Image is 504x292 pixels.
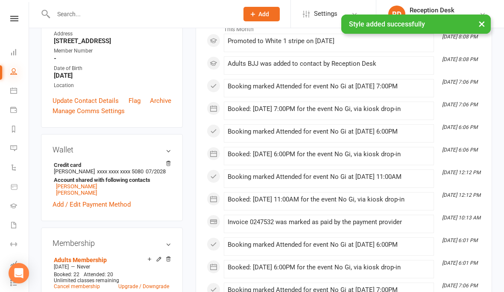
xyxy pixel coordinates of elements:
div: Reception Desk [410,6,458,14]
div: — [52,263,171,270]
a: Product Sales [10,178,29,197]
div: Booked: [DATE] 7:00PM for the event No Gi, via kiosk drop-in [228,105,430,113]
div: Invoice 0247532 was marked as paid by the payment provider [228,219,430,226]
i: [DATE] 8:08 PM [442,34,478,40]
li: [PERSON_NAME] [53,161,171,197]
div: Booked: [DATE] 6:00PM for the event No Gi, via kiosk drop-in [228,264,430,271]
i: [DATE] 7:06 PM [442,102,478,108]
a: [PERSON_NAME] [56,190,97,196]
a: Add / Edit Payment Method [53,199,131,210]
i: [DATE] 7:06 PM [442,79,478,85]
i: [DATE] 12:12 PM [442,169,481,175]
a: Flag [129,96,141,106]
h3: Membership [53,239,171,248]
div: Location [54,82,171,90]
a: Cancel membership [54,283,100,289]
a: Dashboard [10,44,29,63]
i: [DATE] 6:01 PM [442,237,478,243]
button: Add [243,7,280,21]
i: [DATE] 6:06 PM [442,147,478,153]
a: Calendar [10,82,29,101]
i: [DATE] 6:06 PM [442,124,478,130]
span: Booked: 22 [54,272,79,277]
a: Upgrade / Downgrade [118,283,169,289]
a: Assessments [10,255,29,274]
a: Update Contact Details [53,96,119,106]
div: Booked: [DATE] 11:00AM for the event No Gi, via kiosk drop-in [228,196,430,203]
a: People [10,63,29,82]
a: [PERSON_NAME] [56,183,97,190]
i: [DATE] 7:06 PM [442,283,478,289]
span: xxxx xxxx xxxx 5080 [97,168,144,175]
span: Settings [314,4,337,23]
div: Style added successfully [341,15,491,34]
strong: [DATE] [54,72,171,79]
i: [DATE] 12:12 PM [442,192,481,198]
span: Never [77,264,90,270]
div: The Grappling Lab [410,14,458,22]
div: Booked: [DATE] 6:00PM for the event No Gi, via kiosk drop-in [228,151,430,158]
button: × [474,15,489,33]
span: Attended: 20 [84,272,113,277]
div: Promoted to White 1 stripe on [DATE] [228,38,430,45]
i: [DATE] 8:08 PM [442,56,478,62]
strong: - [54,55,171,62]
i: [DATE] 6:01 PM [442,260,478,266]
i: [DATE] 10:13 AM [442,215,481,221]
div: Member Number [54,47,171,55]
span: 07/2028 [146,168,166,175]
div: Adults BJJ was added to contact by Reception Desk [228,60,430,67]
div: Date of Birth [54,64,171,73]
input: Search... [51,8,232,20]
div: Booking marked Attended for event No Gi at [DATE] 7:00PM [228,83,430,90]
div: Booking marked Attended for event No Gi at [DATE] 6:00PM [228,128,430,135]
a: Manage Comms Settings [53,106,125,116]
h3: Wallet [53,146,171,154]
span: Unlimited classes remaining [54,277,119,283]
strong: Account shared with following contacts [54,177,167,183]
div: RD [388,6,405,23]
span: Add [258,11,269,18]
strong: [STREET_ADDRESS] [54,37,171,45]
a: Reports [10,120,29,140]
span: [DATE] [54,264,69,270]
div: Booking marked Attended for event No Gi at [DATE] 6:00PM [228,241,430,248]
div: Open Intercom Messenger [9,263,29,283]
strong: Credit card [54,162,167,168]
a: Archive [150,96,171,106]
a: Payments [10,101,29,120]
div: Booking marked Attended for event No Gi at [DATE] 11:00AM [228,173,430,181]
a: Adults Membership [54,257,107,263]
